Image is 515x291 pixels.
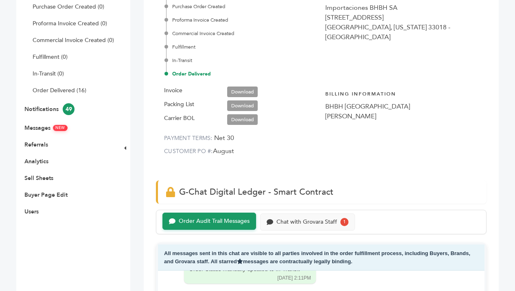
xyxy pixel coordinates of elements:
[166,43,317,51] div: Fulfillment
[33,36,114,44] a: Commercial Invoice Created (0)
[325,13,478,22] div: [STREET_ADDRESS]
[24,158,48,165] a: Analytics
[33,87,86,94] a: Order Delivered (16)
[340,218,348,226] div: 1
[24,105,75,113] a: Notifications49
[164,147,213,155] label: CUSTOMER PO #:
[276,219,337,226] div: Chat with Grovara Staff
[164,100,194,109] label: Packing List
[277,275,311,282] div: [DATE] 2:11PM
[158,244,484,271] div: All messages sent in this chat are visible to all parties involved in the order fulfillment proce...
[166,16,317,24] div: Proforma Invoice Created
[164,134,213,142] label: PAYMENT TERMS:
[24,141,48,149] a: Referrals
[33,70,64,78] a: In-Transit (0)
[325,84,478,102] h4: Billing Information
[325,111,478,121] div: [PERSON_NAME]
[179,186,333,198] span: G-Chat Digital Ledger - Smart Contract
[213,147,234,155] span: August
[33,20,107,27] a: Proforma Invoice Created (0)
[325,22,478,42] div: [GEOGRAPHIC_DATA], [US_STATE] 33018 - [GEOGRAPHIC_DATA]
[33,3,104,11] a: Purchase Order Created (0)
[179,218,250,225] div: Order Audit Trail Messages
[63,103,75,115] span: 49
[166,3,317,10] div: Purchase Order Created
[214,133,234,142] span: Net 30
[166,30,317,37] div: Commercial Invoice Created
[227,100,258,111] a: Download
[24,124,68,132] a: MessagesNEW
[166,57,317,64] div: In-Transit
[24,174,53,182] a: Sell Sheets
[164,86,182,96] label: Invoice
[24,191,68,199] a: Buyer Page Edit
[227,87,258,97] a: Download
[53,125,68,131] span: NEW
[164,113,195,123] label: Carrier BOL
[325,102,478,111] div: BHBH [GEOGRAPHIC_DATA]
[24,208,39,215] a: Users
[227,114,258,125] a: Download
[325,3,478,13] div: Importaciones BHBH SA
[33,53,68,61] a: Fulfillment (0)
[166,70,317,78] div: Order Delivered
